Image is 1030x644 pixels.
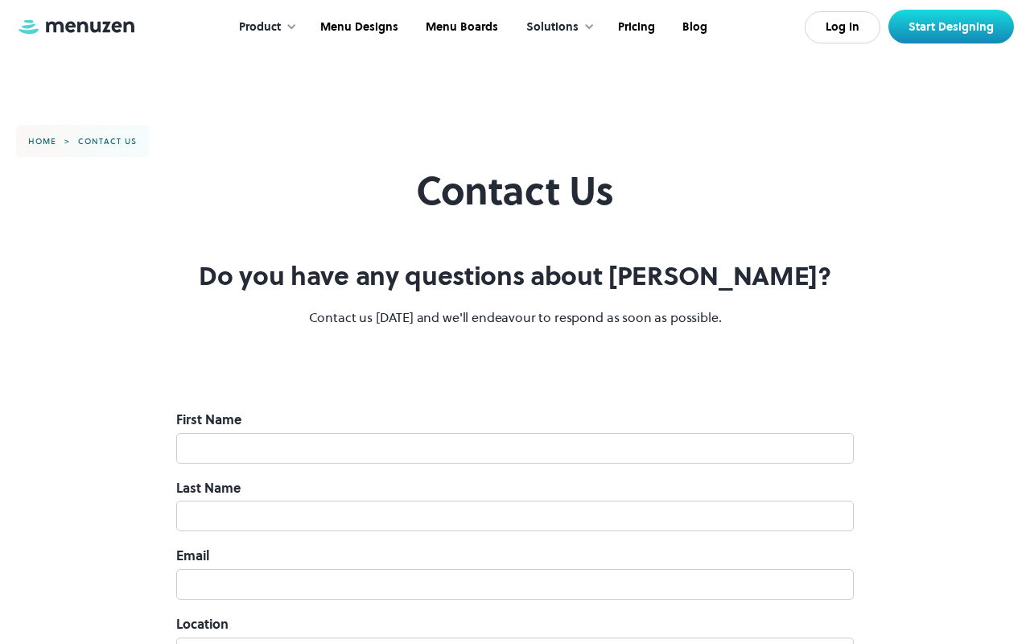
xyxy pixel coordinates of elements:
a: Menu Designs [305,2,410,52]
p: Contact us [DATE] and we'll endeavour to respond as soon as possible. [199,308,830,327]
div: Solutions [526,19,579,36]
div: Product [223,2,305,52]
div: Product [239,19,281,36]
label: Location [176,616,854,634]
a: Start Designing [888,10,1014,43]
a: Blog [667,2,719,52]
label: First Name [176,411,854,429]
div: Solutions [510,2,603,52]
a: Log In [805,11,880,43]
label: Last Name [176,480,854,497]
a: Pricing [603,2,667,52]
a: contact us [74,137,141,147]
h1: Contact Us [199,169,830,213]
a: Menu Boards [410,2,510,52]
h2: Do you have any questions about [PERSON_NAME]? [199,262,830,291]
a: home [24,137,60,147]
label: Email [176,547,854,565]
div: > [60,137,74,147]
